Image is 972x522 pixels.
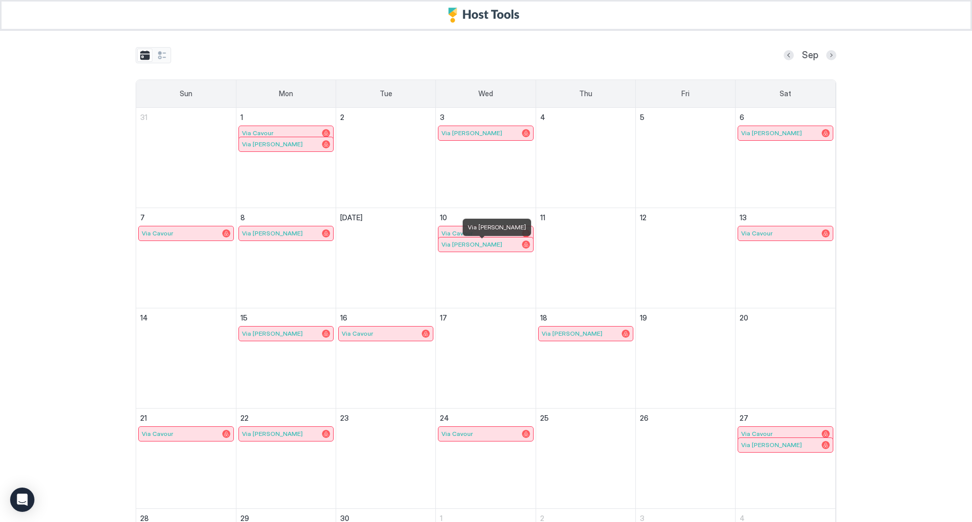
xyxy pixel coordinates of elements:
[340,414,349,422] span: 23
[635,108,735,208] td: September 5, 2025
[441,430,473,437] span: Via Cavour
[536,308,635,329] a: September 18, 2025
[441,240,502,248] span: Via [PERSON_NAME]
[136,108,236,208] td: August 31, 2025
[242,229,303,237] span: Via [PERSON_NAME]
[635,308,735,408] td: September 19, 2025
[536,208,635,308] td: September 11, 2025
[540,113,545,122] span: 4
[478,89,493,98] span: Wed
[136,408,236,508] td: September 21, 2025
[741,430,773,437] span: Via Cavour
[736,108,835,128] a: September 6, 2025
[180,89,192,98] span: Sun
[436,108,536,208] td: September 3, 2025
[340,213,362,222] span: [DATE]
[636,108,735,128] a: September 5, 2025
[448,8,524,23] a: Host Tools Logo
[336,208,435,228] a: September 9, 2025
[736,409,835,429] a: September 27, 2025
[740,414,748,422] span: 27
[136,409,236,429] a: September 21, 2025
[784,50,794,60] button: Previous month
[140,414,147,422] span: 21
[136,208,236,308] td: September 7, 2025
[436,308,535,329] a: September 17, 2025
[440,113,444,122] span: 3
[336,308,436,408] td: September 16, 2025
[336,308,435,329] a: September 16, 2025
[140,213,145,222] span: 7
[336,208,436,308] td: September 9, 2025
[542,330,602,337] span: Via [PERSON_NAME]
[136,308,236,408] td: September 14, 2025
[826,50,836,60] button: Next month
[741,129,802,137] span: Via [PERSON_NAME]
[279,89,293,98] span: Mon
[736,308,835,329] a: September 20, 2025
[736,208,835,228] a: September 13, 2025
[136,308,236,329] a: September 14, 2025
[240,313,248,322] span: 15
[741,229,773,237] span: Via Cavour
[436,409,535,429] a: September 24, 2025
[640,213,646,222] span: 12
[635,408,735,508] td: September 26, 2025
[736,308,835,408] td: September 20, 2025
[536,409,635,429] a: September 25, 2025
[640,313,647,322] span: 19
[635,208,735,308] td: September 12, 2025
[236,108,336,208] td: September 1, 2025
[136,47,171,63] div: tab-group
[242,129,273,137] span: Via Cavour
[236,408,336,508] td: September 22, 2025
[240,213,245,222] span: 8
[536,108,635,208] td: September 4, 2025
[640,414,649,422] span: 26
[236,308,336,408] td: September 15, 2025
[636,308,735,329] a: September 19, 2025
[740,213,747,222] span: 13
[802,50,818,61] span: Sep
[463,219,531,236] div: Via [PERSON_NAME]
[336,408,436,508] td: September 23, 2025
[136,208,236,228] a: September 7, 2025
[671,80,700,107] a: Friday
[740,113,744,122] span: 6
[269,80,303,107] a: Monday
[636,409,735,429] a: September 26, 2025
[242,140,303,148] span: Via [PERSON_NAME]
[769,80,801,107] a: Saturday
[536,308,635,408] td: September 18, 2025
[336,108,435,128] a: September 2, 2025
[380,89,392,98] span: Tue
[142,430,173,437] span: Via Cavour
[468,80,503,107] a: Wednesday
[170,80,202,107] a: Sunday
[236,208,336,228] a: September 8, 2025
[569,80,602,107] a: Thursday
[640,113,644,122] span: 5
[540,414,549,422] span: 25
[536,108,635,128] a: September 4, 2025
[440,313,447,322] span: 17
[340,113,344,122] span: 2
[441,229,473,237] span: Via Cavour
[540,313,547,322] span: 18
[441,129,502,137] span: Via [PERSON_NAME]
[10,488,34,512] div: Open Intercom Messenger
[579,89,592,98] span: Thu
[140,113,147,122] span: 31
[340,313,347,322] span: 16
[136,108,236,128] a: August 31, 2025
[236,308,336,329] a: September 15, 2025
[336,409,435,429] a: September 23, 2025
[780,89,791,98] span: Sat
[436,408,536,508] td: September 24, 2025
[440,213,447,222] span: 10
[236,208,336,308] td: September 8, 2025
[736,408,835,508] td: September 27, 2025
[681,89,690,98] span: Fri
[336,108,436,208] td: September 2, 2025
